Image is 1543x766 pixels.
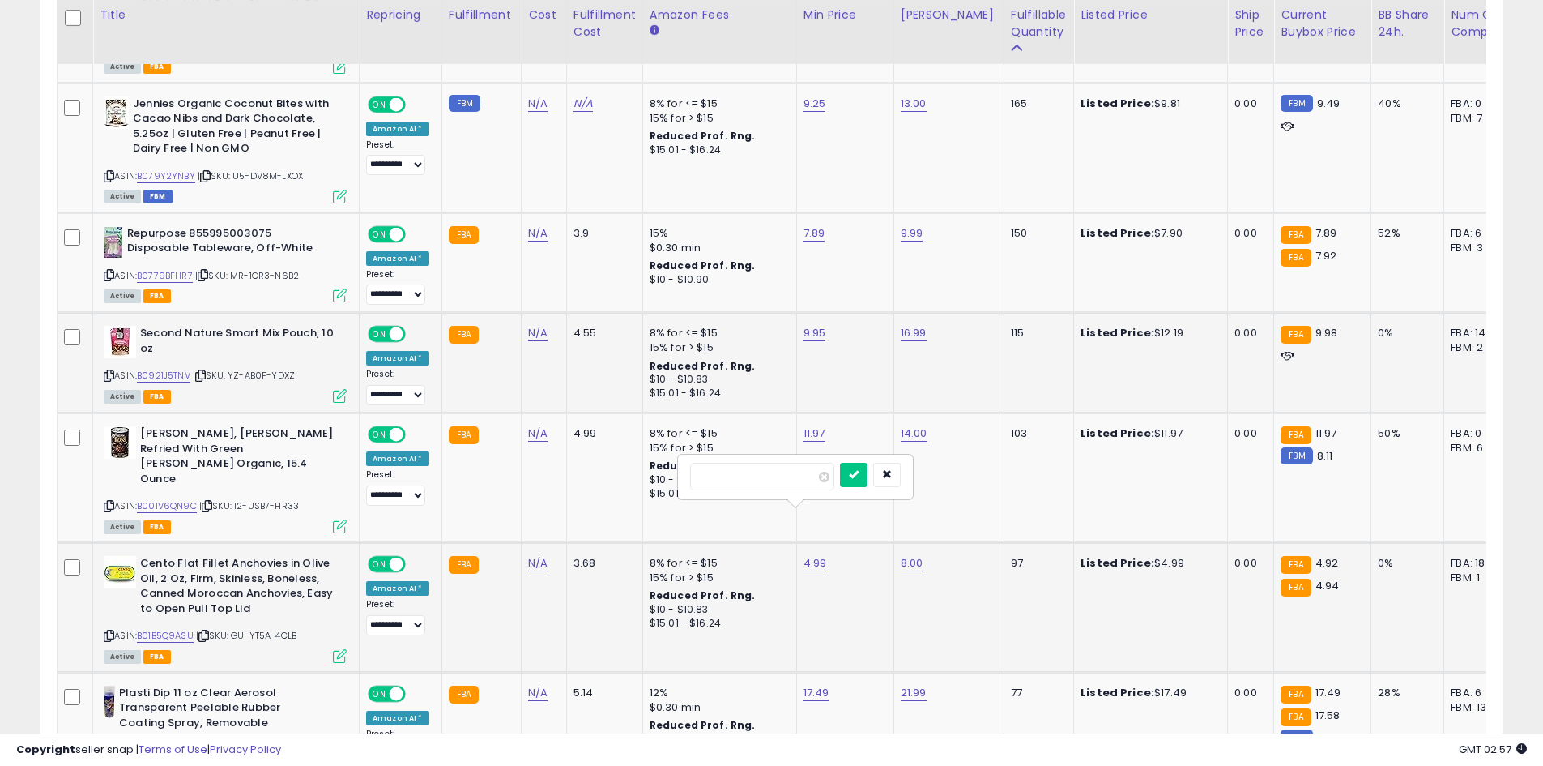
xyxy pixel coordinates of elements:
[199,499,299,512] span: | SKU: 12-USB7-HR33
[403,428,429,442] span: OFF
[650,111,784,126] div: 15% for > $15
[133,96,330,160] b: Jennies Organic Coconut Bites with Cacao Nibs and Dark Chocolate, 5.25oz | Gluten Free | Peanut F...
[650,571,784,585] div: 15% for > $15
[403,327,429,341] span: OFF
[1281,95,1312,112] small: FBM
[137,499,197,513] a: B00IV6QN9C
[1081,325,1154,340] b: Listed Price:
[449,686,479,704] small: FBA
[1451,571,1504,585] div: FBM: 1
[449,6,514,24] div: Fulfillment
[1234,226,1261,241] div: 0.00
[1378,326,1431,340] div: 0%
[140,426,337,490] b: [PERSON_NAME], [PERSON_NAME] Refried With Green [PERSON_NAME] Organic, 15.4 Ounce
[104,390,141,404] span: All listings currently available for purchase on Amazon
[16,742,281,758] div: seller snap | |
[366,369,429,405] div: Preset:
[366,6,435,24] div: Repricing
[650,387,784,400] div: $15.01 - $16.24
[1081,226,1215,241] div: $7.90
[449,226,479,244] small: FBA
[1081,555,1154,571] b: Listed Price:
[1315,708,1341,723] span: 17.58
[650,603,784,617] div: $10 - $10.83
[528,685,548,701] a: N/A
[1081,225,1154,241] b: Listed Price:
[198,169,303,182] span: | SKU: U5-DV8M-LXOX
[901,225,923,242] a: 9.99
[100,6,352,24] div: Title
[104,96,347,202] div: ASIN:
[901,6,997,24] div: [PERSON_NAME]
[16,742,75,757] strong: Copyright
[1315,555,1339,571] span: 4.92
[573,556,630,571] div: 3.68
[366,711,429,725] div: Amazon AI *
[139,742,207,757] a: Terms of Use
[803,6,887,24] div: Min Price
[1281,447,1312,464] small: FBM
[140,556,337,620] b: Cento Flat Fillet Anchovies in Olive Oil, 2 Oz, Firm, Skinless, Boneless, Canned Moroccan Anchovi...
[650,487,784,501] div: $15.01 - $16.24
[1081,556,1215,571] div: $4.99
[210,742,281,757] a: Privacy Policy
[1451,700,1504,715] div: FBM: 13
[1281,226,1311,244] small: FBA
[137,629,194,643] a: B01B5Q9ASU
[650,588,756,602] b: Reduced Prof. Rng.
[650,326,784,340] div: 8% for <= $15
[650,143,784,157] div: $15.01 - $16.24
[403,558,429,571] span: OFF
[366,469,429,506] div: Preset:
[143,60,171,74] span: FBA
[1281,6,1364,41] div: Current Buybox Price
[528,6,560,24] div: Cost
[104,60,141,74] span: All listings currently available for purchase on Amazon
[104,326,347,401] div: ASIN:
[137,169,195,183] a: B079Y2YNBY
[1234,686,1261,700] div: 0.00
[1234,326,1261,340] div: 0.00
[137,269,193,283] a: B0779BFHR7
[1315,225,1337,241] span: 7.89
[1378,6,1437,41] div: BB Share 24h.
[449,95,480,112] small: FBM
[1081,686,1215,700] div: $17.49
[1011,96,1061,111] div: 165
[1234,96,1261,111] div: 0.00
[650,373,784,387] div: $10 - $10.83
[143,289,171,303] span: FBA
[1281,579,1311,597] small: FBA
[369,97,390,111] span: ON
[573,226,630,241] div: 3.9
[573,96,593,112] a: N/A
[1281,426,1311,444] small: FBA
[366,122,429,136] div: Amazon AI *
[1081,96,1154,111] b: Listed Price:
[650,617,784,631] div: $15.01 - $16.24
[803,555,827,571] a: 4.99
[1081,426,1215,441] div: $11.97
[901,325,927,341] a: 16.99
[196,629,296,642] span: | SKU: GU-YT5A-4CLB
[369,687,390,700] span: ON
[1011,6,1067,41] div: Fulfillable Quantity
[1281,686,1311,704] small: FBA
[193,369,295,382] span: | SKU: YZ-AB0F-YDXZ
[1378,226,1431,241] div: 52%
[1011,686,1061,700] div: 77
[1081,96,1215,111] div: $9.81
[901,555,923,571] a: 8.00
[803,225,825,242] a: 7.89
[366,269,429,306] div: Preset:
[650,359,756,373] b: Reduced Prof. Rng.
[104,226,123,259] img: 41xYi-zpB7L._SL40_.jpg
[650,129,756,143] b: Reduced Prof. Rng.
[803,426,825,442] a: 11.97
[1451,340,1504,355] div: FBM: 2
[1378,686,1431,700] div: 28%
[650,241,784,255] div: $0.30 min
[403,97,429,111] span: OFF
[143,520,171,534] span: FBA
[528,555,548,571] a: N/A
